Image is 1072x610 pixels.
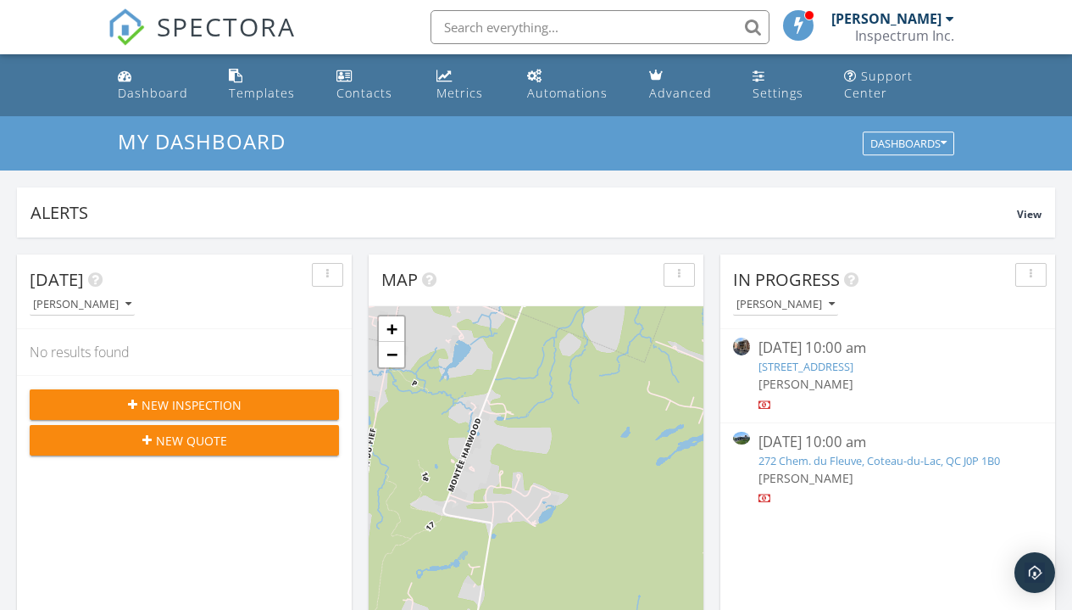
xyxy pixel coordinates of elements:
span: [DATE] [30,268,84,291]
a: Templates [222,61,316,109]
button: New Inspection [30,389,339,420]
div: Advanced [649,85,712,101]
span: In Progress [733,268,840,291]
span: New Quote [156,432,227,450]
a: Metrics [430,61,507,109]
div: [DATE] 10:00 am [758,432,1016,453]
div: Open Intercom Messenger [1014,552,1055,593]
span: SPECTORA [157,8,296,44]
div: Settings [753,85,803,101]
div: Support Center [844,68,913,101]
span: View [1017,207,1041,221]
img: The Best Home Inspection Software - Spectora [108,8,145,46]
div: [PERSON_NAME] [831,10,941,27]
button: [PERSON_NAME] [30,294,135,316]
div: No results found [17,329,352,375]
div: [PERSON_NAME] [736,299,835,311]
img: streetview [733,338,750,355]
span: My Dashboard [118,127,286,155]
a: SPECTORA [108,23,296,59]
button: [PERSON_NAME] [733,294,838,316]
a: Advanced [642,61,732,109]
a: [STREET_ADDRESS] [758,359,853,374]
div: Dashboards [870,138,947,150]
div: [PERSON_NAME] [33,299,131,311]
a: Dashboard [111,61,209,109]
div: Templates [229,85,295,101]
a: [DATE] 10:00 am [STREET_ADDRESS] [PERSON_NAME] [733,338,1042,413]
div: Contacts [336,85,392,101]
span: Map [381,268,418,291]
input: Search everything... [430,10,769,44]
div: Metrics [436,85,483,101]
button: New Quote [30,425,339,456]
a: Settings [746,61,824,109]
a: Contacts [330,61,415,109]
div: Alerts [31,201,1017,224]
span: [PERSON_NAME] [758,376,853,392]
span: New Inspection [142,396,242,414]
div: [DATE] 10:00 am [758,338,1016,359]
span: [PERSON_NAME] [758,470,853,486]
div: Dashboard [118,85,188,101]
img: 9567278%2Freports%2F7aeda834-bf02-431c-9142-258b9584027f%2Fcover_photos%2FAtW8BbpGGVMmIupombs7%2F... [733,432,750,445]
div: Automations [527,85,608,101]
div: Inspectrum Inc. [855,27,954,44]
a: Support Center [837,61,961,109]
a: Zoom out [379,342,404,367]
a: Automations (Basic) [520,61,629,109]
a: [DATE] 10:00 am 272 Chem. du Fleuve, Coteau-du-Lac, QC J0P 1B0 [PERSON_NAME] [733,432,1042,507]
a: Zoom in [379,316,404,342]
button: Dashboards [863,132,954,156]
a: 272 Chem. du Fleuve, Coteau-du-Lac, QC J0P 1B0 [758,453,1000,468]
